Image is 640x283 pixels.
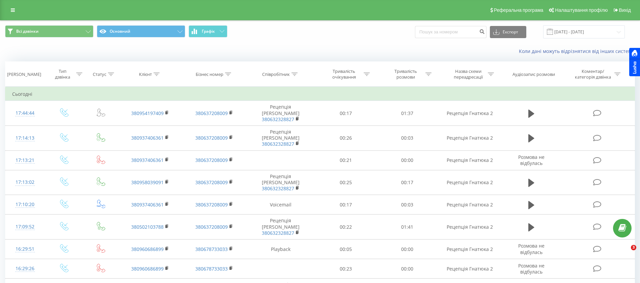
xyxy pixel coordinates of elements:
[195,265,228,272] a: 380678733033
[246,215,315,239] td: Рецепція [PERSON_NAME]
[512,72,555,77] div: Аудіозапис розмови
[16,29,38,34] span: Всі дзвінки
[131,265,164,272] a: 380960686899
[131,157,164,163] a: 380937406361
[518,243,545,255] span: Розмова не відбулась
[262,230,294,236] a: 380632328827
[246,170,315,195] td: Рецепція [PERSON_NAME]
[438,215,502,239] td: Рецепція Гнатюка 2
[12,154,38,167] div: 17:13:21
[195,201,228,208] a: 380637208009
[12,198,38,211] div: 17:10:20
[131,135,164,141] a: 380937406361
[438,195,502,215] td: Рецепція Гнатюка 2
[262,185,294,192] a: 380632328827
[202,29,215,34] span: Графік
[315,259,377,279] td: 00:23
[518,154,545,166] span: Розмова не відбулась
[246,195,315,215] td: Voicemail
[490,26,526,38] button: Експорт
[131,110,164,116] a: 380954197409
[617,245,633,261] iframe: Intercom live chat
[388,68,424,80] div: Тривалість розмови
[246,125,315,150] td: Рецепція [PERSON_NAME]
[631,245,636,250] span: 3
[12,107,38,120] div: 17:44:44
[131,201,164,208] a: 380937406361
[131,179,164,186] a: 380958039091
[438,150,502,170] td: Рецепція Гнатюка 2
[97,25,185,37] button: Основний
[438,125,502,150] td: Рецепція Гнатюка 2
[195,135,228,141] a: 380637208009
[131,246,164,252] a: 380960686899
[139,72,152,77] div: Клієнт
[315,170,377,195] td: 00:25
[377,150,438,170] td: 00:00
[377,259,438,279] td: 00:00
[438,101,502,126] td: Рецепція Гнатюка 2
[12,220,38,233] div: 17:09:52
[7,72,41,77] div: [PERSON_NAME]
[619,7,631,13] span: Вихід
[12,262,38,275] div: 16:29:26
[262,141,294,147] a: 380632328827
[12,243,38,256] div: 16:29:51
[51,68,75,80] div: Тип дзвінка
[438,259,502,279] td: Рецепція Гнатюка 2
[246,239,315,259] td: Playback
[262,72,290,77] div: Співробітник
[315,195,377,215] td: 00:17
[315,239,377,259] td: 00:05
[195,224,228,230] a: 380637208009
[189,25,227,37] button: Графік
[450,68,486,80] div: Назва схеми переадресації
[438,170,502,195] td: Рецепція Гнатюка 2
[93,72,106,77] div: Статус
[195,157,228,163] a: 380637208009
[315,215,377,239] td: 00:22
[438,239,502,259] td: Рецепція Гнатюка 2
[195,246,228,252] a: 380678733033
[326,68,362,80] div: Тривалість очікування
[196,72,223,77] div: Бізнес номер
[377,239,438,259] td: 00:00
[377,195,438,215] td: 00:03
[573,68,613,80] div: Коментар/категорія дзвінка
[377,170,438,195] td: 00:17
[377,215,438,239] td: 01:41
[555,7,608,13] span: Налаштування профілю
[195,110,228,116] a: 380637208009
[377,101,438,126] td: 01:37
[131,224,164,230] a: 380502103788
[315,150,377,170] td: 00:21
[494,7,544,13] span: Реферальна програма
[5,87,635,101] td: Сьогодні
[12,132,38,145] div: 17:14:13
[315,125,377,150] td: 00:26
[415,26,486,38] input: Пошук за номером
[12,176,38,189] div: 17:13:02
[518,262,545,275] span: Розмова не відбулась
[262,116,294,122] a: 380632328827
[246,101,315,126] td: Рецепція [PERSON_NAME]
[377,125,438,150] td: 00:03
[519,48,635,54] a: Коли дані можуть відрізнятися вiд інших систем
[195,179,228,186] a: 380637208009
[315,101,377,126] td: 00:17
[5,25,93,37] button: Всі дзвінки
